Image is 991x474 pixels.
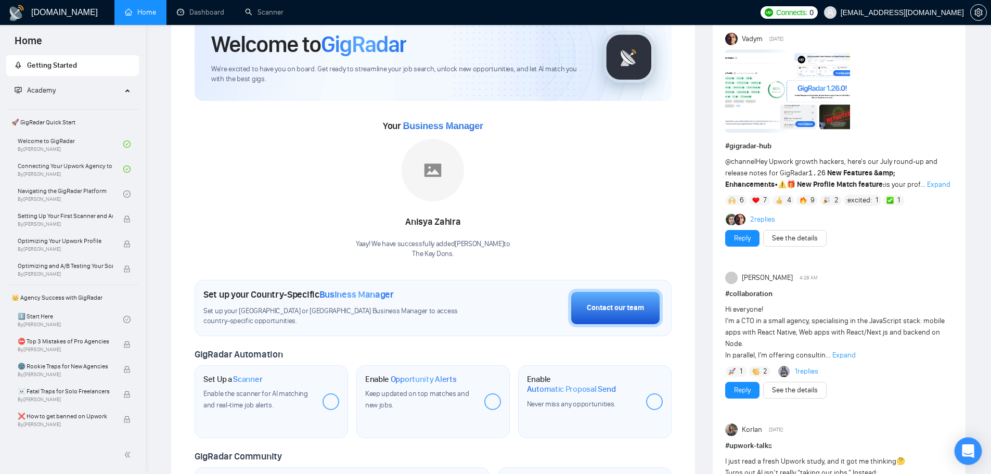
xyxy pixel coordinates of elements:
[203,389,308,409] span: Enable the scanner for AI matching and real-time job alerts.
[776,197,783,204] img: 👍
[742,33,763,45] span: Vadym
[123,366,131,373] span: lock
[391,374,457,385] span: Opportunity Alerts
[725,440,953,452] h1: # upwork-talks
[800,197,807,204] img: 🔥
[725,140,953,152] h1: # gigradar-hub
[125,8,156,17] a: homeHome
[772,233,818,244] a: See the details
[18,347,113,353] span: By [PERSON_NAME]
[568,289,663,327] button: Contact our team
[763,195,767,206] span: 7
[15,86,56,95] span: Academy
[725,157,937,189] span: Hey Upwork growth hackers, here's our July round-up and release notes for GigRadar • is your prof...
[734,385,751,396] a: Reply
[725,288,953,300] h1: # collaboration
[827,9,834,16] span: user
[886,197,894,204] img: ✅
[403,121,483,131] span: Business Manager
[810,195,815,206] span: 9
[7,112,138,133] span: 🚀 GigRadar Quick Start
[726,214,737,225] img: Alex B
[955,438,982,465] div: Open Intercom Messenger
[15,86,22,94] span: fund-projection-screen
[725,424,738,436] img: Korlan
[725,49,850,133] img: F09AC4U7ATU-image.png
[123,215,131,223] span: lock
[123,140,131,148] span: check-circle
[211,30,406,58] h1: Welcome to
[832,351,856,360] span: Expand
[27,86,56,95] span: Academy
[18,236,113,246] span: Optimizing Your Upwork Profile
[725,382,760,399] button: Reply
[765,8,773,17] img: upwork-logo.png
[18,361,113,371] span: 🌚 Rookie Traps for New Agencies
[742,272,793,284] span: [PERSON_NAME]
[356,239,510,259] div: Yaay! We have successfully added [PERSON_NAME] to
[897,195,900,206] span: 1
[778,366,790,377] img: Abdul Hanan Asif
[18,246,113,252] span: By [PERSON_NAME]
[808,169,826,177] code: 1.26
[6,33,50,55] span: Home
[18,211,113,221] span: Setting Up Your First Scanner and Auto-Bidder
[319,289,394,300] span: Business Manager
[763,382,827,399] button: See the details
[27,61,77,70] span: Getting Started
[8,5,25,21] img: logo
[772,385,818,396] a: See the details
[123,165,131,173] span: check-circle
[970,4,987,21] button: setting
[18,371,113,378] span: By [PERSON_NAME]
[896,457,905,466] span: 🤔
[846,195,872,206] span: :excited:
[123,265,131,273] span: lock
[587,302,644,314] div: Contact our team
[18,183,123,206] a: Navigating the GigRadar PlatformBy[PERSON_NAME]
[203,306,479,326] span: Set up your [GEOGRAPHIC_DATA] or [GEOGRAPHIC_DATA] Business Manager to access country-specific op...
[123,391,131,398] span: lock
[123,341,131,348] span: lock
[834,195,839,206] span: 2
[356,249,510,259] p: The Key Dons .
[725,157,756,166] span: @channel
[927,180,950,189] span: Expand
[725,230,760,247] button: Reply
[740,195,744,206] span: 6
[752,197,760,204] img: ❤️
[769,34,783,44] span: [DATE]
[123,240,131,248] span: lock
[123,316,131,323] span: check-circle
[15,61,22,69] span: rocket
[356,213,510,231] div: Anisya Zahira
[124,450,134,460] span: double-left
[365,374,457,385] h1: Enable
[18,271,113,277] span: By [PERSON_NAME]
[18,158,123,181] a: Connecting Your Upwork Agency to GigRadarBy[PERSON_NAME]
[728,368,736,375] img: 🚀
[725,305,945,360] span: Hi everyone! I’m a CTO in a small agency, specialising in the JavaScript stack: mobile apps with ...
[527,384,616,394] span: Automatic Proposal Send
[763,366,767,377] span: 2
[18,421,113,428] span: By [PERSON_NAME]
[211,65,586,84] span: We're excited to have you on board. Get ready to streamline your job search, unlock new opportuni...
[527,374,638,394] h1: Enable
[365,389,469,409] span: Keep updated on top matches and new jobs.
[177,8,224,17] a: dashboardDashboard
[18,133,123,156] a: Welcome to GigRadarBy[PERSON_NAME]
[728,197,736,204] img: 🙌
[797,180,885,189] strong: New Profile Match feature:
[787,180,795,189] span: 🎁
[233,374,262,385] span: Scanner
[763,230,827,247] button: See the details
[787,195,791,206] span: 4
[795,366,818,377] a: 1replies
[823,197,830,204] img: 🎉
[203,289,394,300] h1: Set up your Country-Specific
[18,261,113,271] span: Optimizing and A/B Testing Your Scanner for Better Results
[245,8,284,17] a: searchScanner
[18,411,113,421] span: ❌ How to get banned on Upwork
[18,336,113,347] span: ⛔ Top 3 Mistakes of Pro Agencies
[734,233,751,244] a: Reply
